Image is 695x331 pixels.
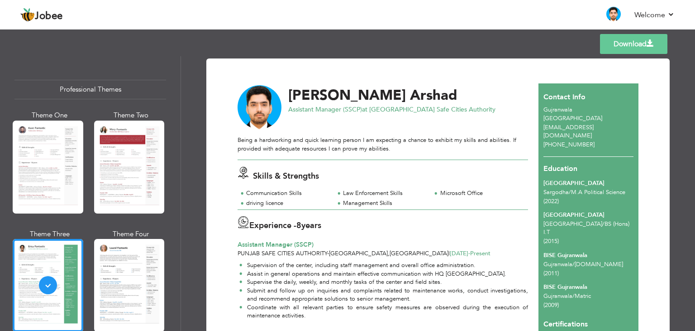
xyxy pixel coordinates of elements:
[14,111,85,120] div: Theme One
[569,188,571,196] span: /
[35,11,63,21] span: Jobee
[450,249,490,258] span: Present
[543,188,625,196] span: Sargodha M.A Political Science
[296,220,301,231] span: 8
[543,164,577,174] span: Education
[543,179,633,188] div: [GEOGRAPHIC_DATA]
[288,86,406,105] span: [PERSON_NAME]
[448,249,450,258] span: |
[14,229,85,239] div: Theme Three
[572,292,575,300] span: /
[238,85,282,130] img: No image
[362,105,495,114] span: at [GEOGRAPHIC_DATA] Safe Cities Authority
[543,292,591,300] span: Gujranwala Matric
[238,240,314,249] span: Assistant Manager (SSCP)
[543,220,629,237] span: [GEOGRAPHIC_DATA] BS (Hons) I.T
[543,237,559,245] span: (2015)
[238,249,327,258] span: Punjab Safe Cities Authority
[239,303,528,320] li: Coordinate with all relevant parties to ensure safety measures are observed during the execution ...
[239,278,528,287] li: Supervise the daily, weekly, and monthly tasks of the center and field sites.
[327,249,329,258] span: -
[543,301,559,309] span: (2009)
[543,283,633,292] div: BISE Gujranwala
[343,189,426,198] div: Law Enforcement Skills
[543,106,572,114] span: Gujranwala
[288,105,362,114] span: Assistant Manager (SSCP)
[239,287,528,303] li: Submit and follow up on inquiries and complaints related to maintenance works, conduct investigat...
[246,199,329,208] div: driving licence
[543,269,559,277] span: (2011)
[14,80,166,99] div: Professional Themes
[600,34,667,54] a: Download
[239,270,528,278] li: Assist in general operations and maintain effective communication with HQ [GEOGRAPHIC_DATA].
[602,220,605,228] span: /
[96,111,167,120] div: Theme Two
[329,249,388,258] span: [GEOGRAPHIC_DATA]
[390,249,448,258] span: [GEOGRAPHIC_DATA]
[20,8,63,22] a: Jobee
[543,141,595,149] span: [PHONE_NUMBER]
[634,10,675,20] a: Welcome
[468,249,470,258] span: -
[246,189,329,198] div: Communication Skills
[543,211,633,219] div: [GEOGRAPHIC_DATA]
[239,261,528,270] li: Supervision of the center, including staff management and overall office administration.
[543,123,594,140] span: [EMAIL_ADDRESS][DOMAIN_NAME]
[450,249,470,258] span: [DATE]
[543,114,602,122] span: [GEOGRAPHIC_DATA]
[410,86,457,105] span: Arshad
[249,220,296,231] span: Experience -
[253,170,319,182] span: Skills & Strengths
[296,220,321,232] label: years
[238,136,528,153] div: Being a hardworking and quick learning person I am expecting a chance to exhibit my skills and ab...
[343,199,426,208] div: Management Skills
[96,229,167,239] div: Theme Four
[543,251,633,260] div: BISE Gujranwala
[543,260,623,268] span: Gujranwala [DOMAIN_NAME]
[543,312,588,330] span: Certifications
[543,197,559,205] span: (2022)
[440,189,523,198] div: Microsoft Office
[572,260,575,268] span: /
[543,92,586,102] span: Contact Info
[20,8,35,22] img: jobee.io
[606,7,621,21] img: Profile Img
[388,249,390,258] span: ,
